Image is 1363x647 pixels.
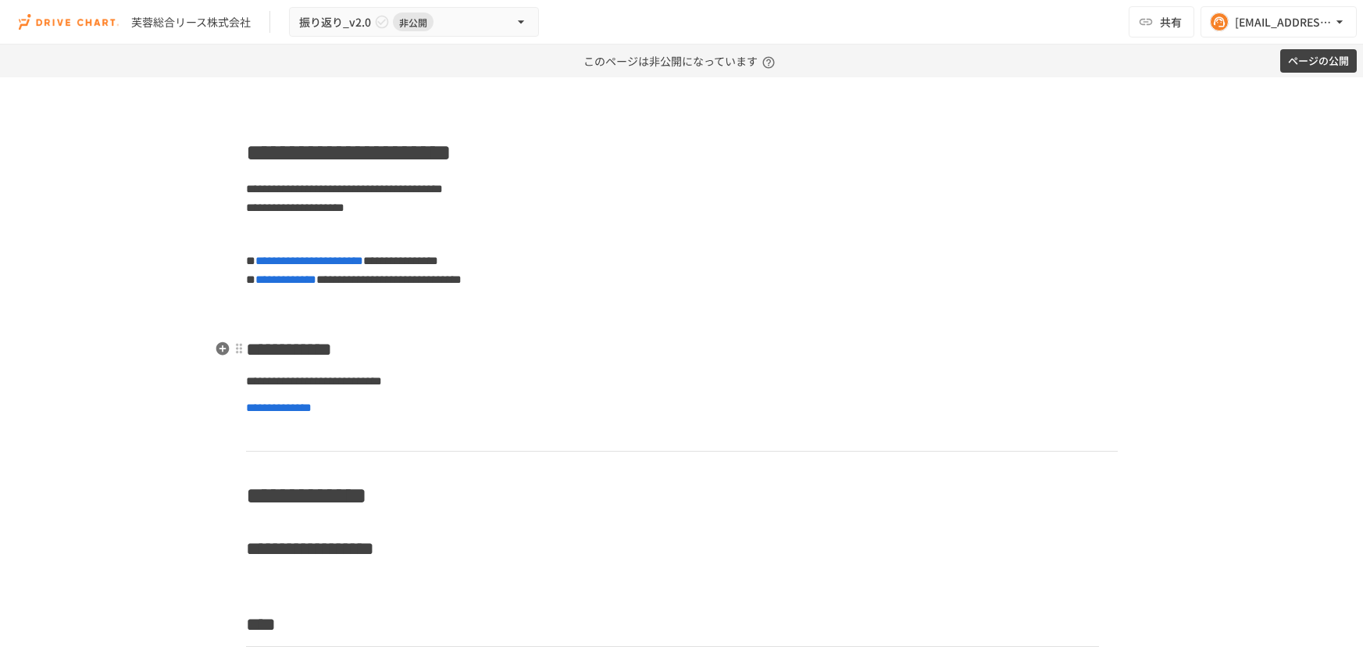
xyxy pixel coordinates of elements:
[1235,13,1332,32] div: [EMAIL_ADDRESS][DOMAIN_NAME]
[19,9,119,34] img: i9VDDS9JuLRLX3JIUyK59LcYp6Y9cayLPHs4hOxMB9W
[1160,13,1182,30] span: 共有
[1280,49,1357,73] button: ページの公開
[289,7,539,38] button: 振り返り_v2.0非公開
[1129,6,1194,38] button: 共有
[583,45,780,77] p: このページは非公開になっています
[131,14,251,30] div: 芙蓉総合リース株式会社
[299,13,371,32] span: 振り返り_v2.0
[1201,6,1357,38] button: [EMAIL_ADDRESS][DOMAIN_NAME]
[393,14,434,30] span: 非公開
